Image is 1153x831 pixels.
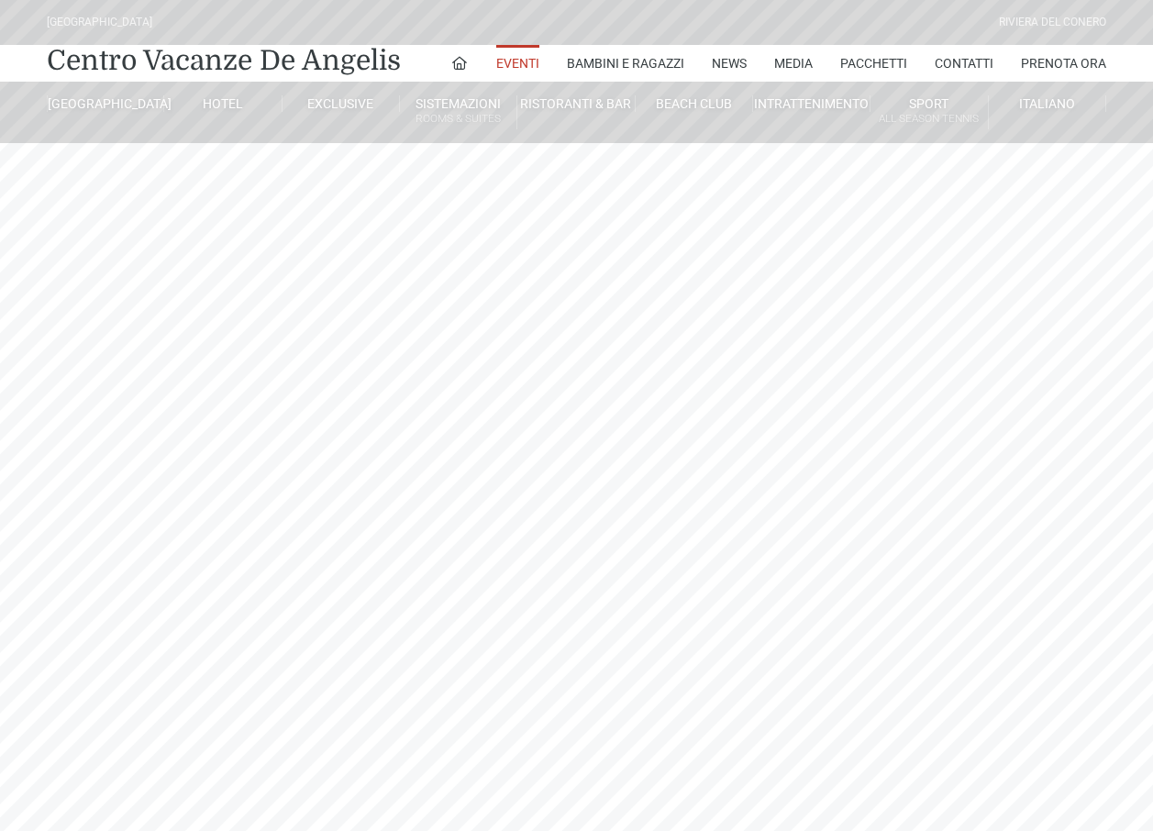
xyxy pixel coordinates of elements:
[935,45,993,82] a: Contatti
[989,95,1106,112] a: Italiano
[283,95,400,112] a: Exclusive
[496,45,539,82] a: Eventi
[400,110,516,127] small: Rooms & Suites
[999,14,1106,31] div: Riviera Del Conero
[712,45,747,82] a: News
[1019,96,1075,111] span: Italiano
[164,95,282,112] a: Hotel
[47,95,164,112] a: [GEOGRAPHIC_DATA]
[870,110,987,127] small: All Season Tennis
[636,95,753,112] a: Beach Club
[774,45,813,82] a: Media
[567,45,684,82] a: Bambini e Ragazzi
[753,95,870,112] a: Intrattenimento
[870,95,988,129] a: SportAll Season Tennis
[517,95,635,112] a: Ristoranti & Bar
[47,14,152,31] div: [GEOGRAPHIC_DATA]
[47,42,401,79] a: Centro Vacanze De Angelis
[400,95,517,129] a: SistemazioniRooms & Suites
[840,45,907,82] a: Pacchetti
[1021,45,1106,82] a: Prenota Ora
